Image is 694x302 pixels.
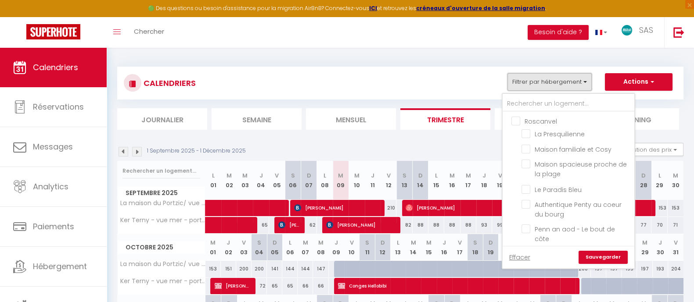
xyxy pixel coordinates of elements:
span: [PERSON_NAME] [406,199,521,216]
li: Tâches [495,108,585,130]
div: 153 [651,200,667,216]
div: 144 [298,261,313,277]
abbr: M [642,238,647,247]
div: 77 [636,217,651,233]
abbr: S [257,238,261,247]
abbr: J [482,171,486,180]
th: 07 [298,234,313,261]
th: 29 [637,234,652,261]
div: 88 [413,217,428,233]
button: Ouvrir le widget de chat LiveChat [7,4,33,30]
div: 72 [252,278,267,294]
span: La maison du Portzic/ vue mer / wifi [119,261,207,267]
abbr: M [303,238,308,247]
div: 153 [668,200,683,216]
span: Maison spacieuse proche de la plage [535,160,627,178]
img: Super Booking [26,24,80,39]
div: 65 [282,278,298,294]
span: Conges Hellobibi [338,277,580,294]
div: 200 [236,261,252,277]
th: 16 [437,234,452,261]
th: 18 [467,234,483,261]
th: 06 [285,161,301,200]
abbr: V [242,238,246,247]
abbr: M [449,171,455,180]
th: 07 [301,161,316,200]
abbr: S [365,238,369,247]
div: 147 [313,261,328,277]
button: Gestion des prix [618,143,683,156]
span: Hébergement [33,261,87,272]
th: 14 [413,161,428,200]
span: Calendriers [33,62,78,73]
p: 1 Septembre 2025 - 1 Décembre 2025 [147,147,246,155]
abbr: V [674,238,678,247]
div: 151 [221,261,236,277]
th: 06 [282,234,298,261]
div: 62 [301,217,316,233]
abbr: D [489,238,493,247]
abbr: S [473,238,477,247]
span: Chercher [134,27,164,36]
th: 03 [237,161,253,200]
span: Authentique Penty au coeur du bourg [535,200,622,219]
abbr: M [673,171,678,180]
div: 70 [651,217,667,233]
abbr: J [227,238,230,247]
span: Penn an aod - Le bout de côte [535,225,615,243]
div: 200 [252,261,267,277]
span: La maison du Portzic/ vue mer / wifi [119,200,207,206]
th: 17 [460,161,476,200]
abbr: M [338,171,343,180]
th: 11 [365,161,381,200]
th: 30 [653,234,668,261]
div: 210 [381,200,396,216]
abbr: L [212,171,215,180]
th: 18 [476,161,492,200]
div: 93 [476,217,492,233]
th: 31 [668,234,683,261]
span: Messages [33,141,73,152]
span: Analytics [33,181,68,192]
div: Filtrer par hébergement [502,93,635,269]
a: ICI [369,4,377,12]
a: Effacer [509,252,530,262]
span: Ker Terny - vue mer - port à pieds [119,278,207,284]
img: ... [620,25,633,36]
span: Ker Terny - vue mer - port à pieds [119,217,207,224]
li: Mensuel [306,108,396,130]
abbr: M [354,171,359,180]
th: 05 [269,161,285,200]
button: Besoin d'aide ? [528,25,589,40]
th: 02 [221,161,237,200]
input: Rechercher un logement... [122,163,200,179]
abbr: M [210,238,216,247]
a: Chercher [127,17,171,48]
li: Trimestre [400,108,490,130]
abbr: M [426,238,432,247]
div: 65 [267,278,282,294]
abbr: V [387,171,391,180]
input: Rechercher un logement... [503,96,634,112]
li: Journalier [117,108,207,130]
abbr: D [641,171,646,180]
abbr: V [498,171,502,180]
th: 13 [396,161,412,200]
div: 66 [313,278,328,294]
abbr: L [324,171,326,180]
th: 03 [236,234,252,261]
div: 193 [653,261,668,277]
div: 71 [668,217,683,233]
img: logout [673,27,684,38]
div: 204 [668,261,683,277]
th: 01 [205,234,221,261]
abbr: M [411,238,416,247]
th: 17 [452,234,467,261]
abbr: D [381,238,385,247]
div: 144 [282,261,298,277]
div: 82 [396,217,412,233]
th: 20 [498,234,514,261]
abbr: S [291,171,295,180]
abbr: J [371,171,374,180]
